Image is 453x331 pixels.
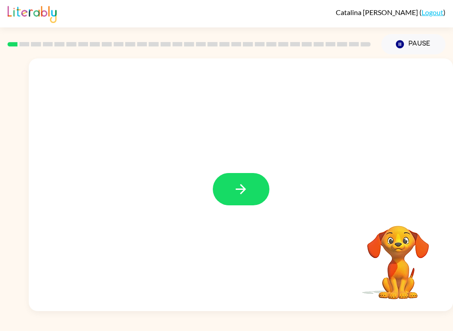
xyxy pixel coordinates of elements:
[381,34,445,54] button: Pause
[336,8,445,16] div: ( )
[8,4,57,23] img: Literably
[354,212,442,300] video: Your browser must support playing .mp4 files to use Literably. Please try using another browser.
[422,8,443,16] a: Logout
[336,8,419,16] span: Catalina [PERSON_NAME]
